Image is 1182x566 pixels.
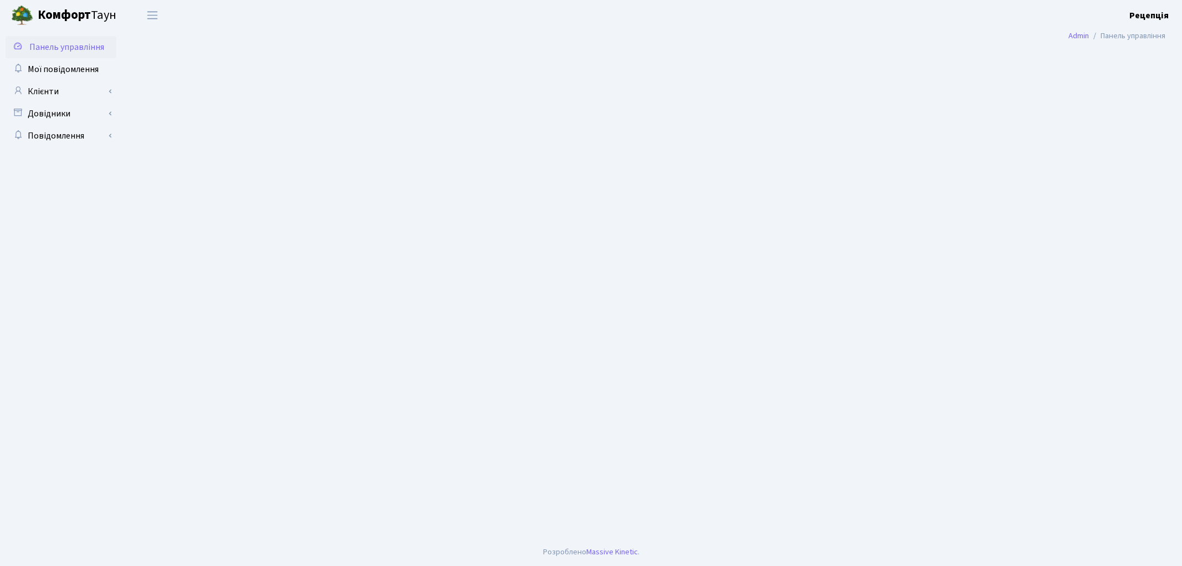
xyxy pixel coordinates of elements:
div: Розроблено . [543,546,639,558]
span: Мої повідомлення [28,63,99,75]
a: Довідники [6,103,116,125]
span: Таун [38,6,116,25]
a: Рецепція [1129,9,1169,22]
a: Massive Kinetic [586,546,638,558]
nav: breadcrumb [1052,24,1182,48]
a: Панель управління [6,36,116,58]
a: Клієнти [6,80,116,103]
a: Повідомлення [6,125,116,147]
b: Комфорт [38,6,91,24]
span: Панель управління [29,41,104,53]
img: logo.png [11,4,33,27]
a: Мої повідомлення [6,58,116,80]
a: Admin [1068,30,1089,42]
button: Переключити навігацію [139,6,166,24]
li: Панель управління [1089,30,1165,42]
